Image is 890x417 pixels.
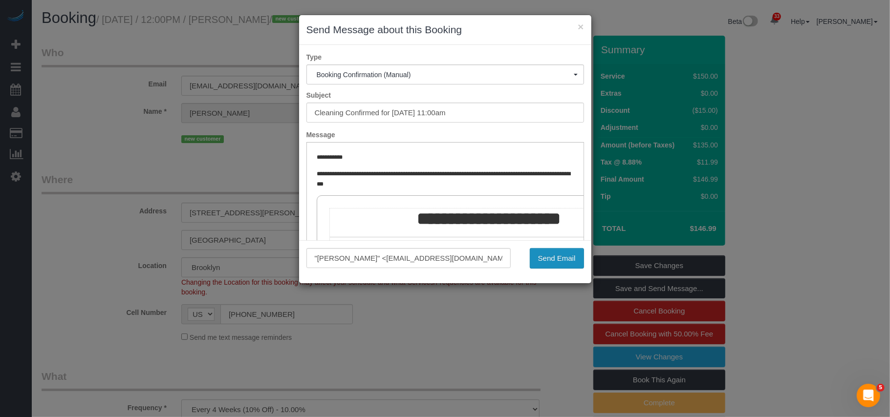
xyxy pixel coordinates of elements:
span: 5 [877,384,885,392]
button: × [578,21,584,32]
iframe: Rich Text Editor, editor1 [307,143,584,295]
button: Send Email [530,248,584,269]
input: Subject [306,103,584,123]
button: Booking Confirmation (Manual) [306,64,584,84]
label: Message [299,130,591,140]
span: Booking Confirmation (Manual) [317,71,574,79]
label: Subject [299,90,591,100]
label: Type [299,52,591,62]
h3: Send Message about this Booking [306,22,584,37]
iframe: Intercom live chat [857,384,880,407]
